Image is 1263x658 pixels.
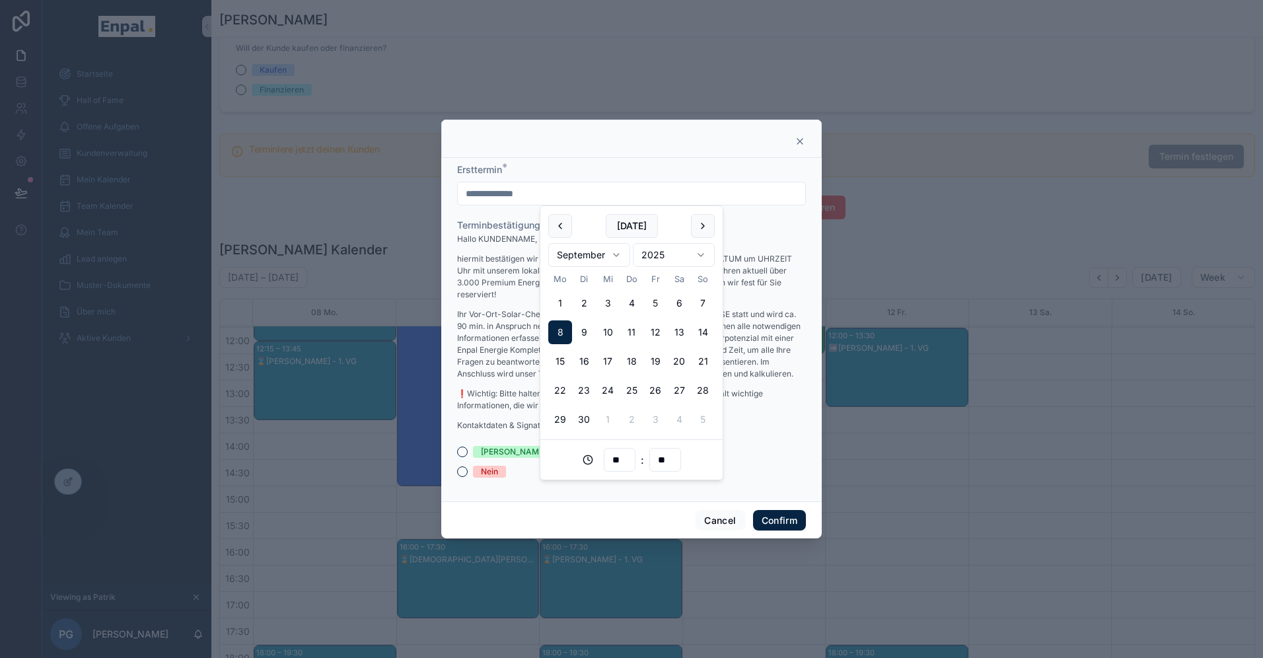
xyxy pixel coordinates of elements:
button: [DATE] [606,214,658,238]
button: Montag, 29. September 2025 [548,408,572,431]
button: Donnerstag, 4. September 2025 [620,291,643,315]
button: Dienstag, 16. September 2025 [572,349,596,373]
span: Ersttermin [457,164,502,175]
button: Confirm [753,510,806,531]
button: Montag, 8. September 2025, selected [548,320,572,344]
p: Ihr Vor-Ort-Solar-Check: Der Termin findet bei Ihnen zu Hause ADRESSE statt und wird ca. 90 min. ... [457,309,806,380]
button: Today, Freitag, 5. September 2025 [643,291,667,315]
button: Freitag, 19. September 2025 [643,349,667,373]
button: Samstag, 27. September 2025 [667,379,691,402]
span: Terminbestätigung per E-Mail versenden? [457,219,642,231]
button: Freitag, 26. September 2025 [643,379,667,402]
button: Montag, 22. September 2025 [548,379,572,402]
button: Sonntag, 14. September 2025 [691,320,715,344]
button: Sonntag, 28. September 2025 [691,379,715,402]
button: Samstag, 6. September 2025 [667,291,691,315]
button: Freitag, 12. September 2025 [643,320,667,344]
button: Samstag, 13. September 2025 [667,320,691,344]
button: Samstag, 20. September 2025 [667,349,691,373]
button: Mittwoch, 10. September 2025 [596,320,620,344]
th: Freitag [643,272,667,286]
button: Samstag, 4. Oktober 2025 [667,408,691,431]
th: Samstag [667,272,691,286]
button: Sonntag, 5. Oktober 2025 [691,408,715,431]
button: Sonntag, 21. September 2025 [691,349,715,373]
th: Donnerstag [620,272,643,286]
button: Mittwoch, 17. September 2025 [596,349,620,373]
p: ❗Wichtig: Bitte halten Sie die letzte Stromrechnung bereit. Diese enthält wichtige Informationen,... [457,388,806,412]
button: Sonntag, 7. September 2025 [691,291,715,315]
p: Hallo KUNDENNAME, [457,233,806,245]
div: Nein [481,466,498,478]
th: Mittwoch [596,272,620,286]
button: Dienstag, 9. September 2025 [572,320,596,344]
div: [PERSON_NAME] [481,446,546,458]
button: Donnerstag, 25. September 2025 [620,379,643,402]
th: Sonntag [691,272,715,286]
p: Kontaktdaten & Signatur [457,420,806,431]
th: Dienstag [572,272,596,286]
button: Donnerstag, 2. Oktober 2025 [620,408,643,431]
button: Mittwoch, 3. September 2025 [596,291,620,315]
button: Cancel [696,510,744,531]
p: hiermit bestätigen wir Ihnen Ihren persönlichen Beratungstermin am DATUM um UHRZEIT Uhr mit unser... [457,253,806,301]
button: Montag, 1. September 2025 [548,291,572,315]
button: Mittwoch, 1. Oktober 2025 [596,408,620,431]
th: Montag [548,272,572,286]
button: Freitag, 3. Oktober 2025 [643,408,667,431]
button: Donnerstag, 11. September 2025 [620,320,643,344]
button: Donnerstag, 18. September 2025 [620,349,643,373]
button: Dienstag, 23. September 2025 [572,379,596,402]
table: September 2025 [548,272,715,431]
button: Mittwoch, 24. September 2025 [596,379,620,402]
button: Dienstag, 2. September 2025 [572,291,596,315]
div: : [548,448,715,472]
button: Dienstag, 30. September 2025 [572,408,596,431]
button: Montag, 15. September 2025 [548,349,572,373]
